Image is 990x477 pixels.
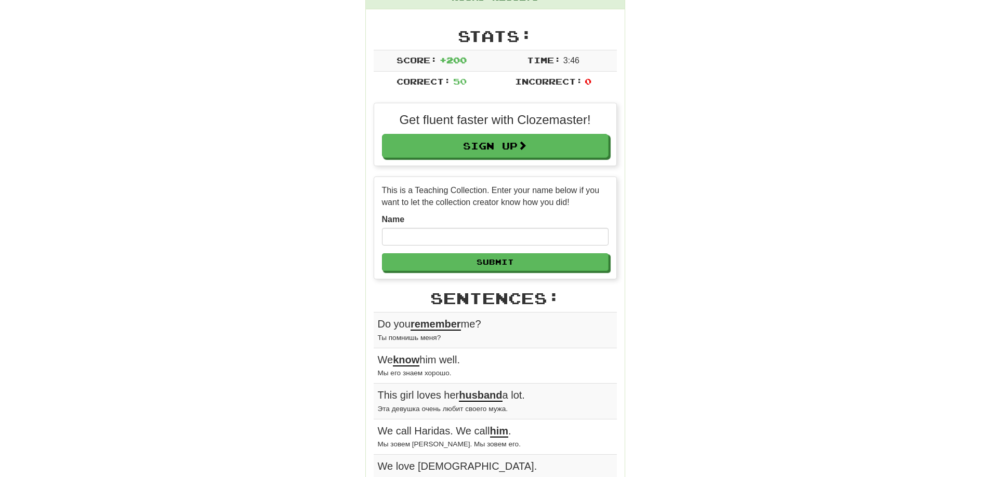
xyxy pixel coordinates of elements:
small: Эта девушка очень любит своего мужа. [378,405,508,413]
small: Мы его знаем хорошо. [378,369,452,377]
span: Correct: [397,76,451,86]
small: Мы зовем [PERSON_NAME]. Мы зовем его. [378,440,521,448]
small: Ты помнишь меня? [378,334,441,342]
p: This is a Teaching Collection. Enter your name below if you want to let the collection creator kn... [382,185,609,209]
u: know [393,354,419,366]
u: remember [411,318,461,331]
span: 3 : 46 [563,56,579,65]
a: Sign Up [382,134,609,158]
span: This girl loves her a lot. [378,389,525,402]
h2: Stats: [374,28,617,45]
u: him [490,425,509,438]
span: + 200 [440,55,467,65]
span: Time: [527,55,561,65]
span: 50 [453,76,467,86]
span: Score: [397,55,437,65]
button: Submit [382,253,609,271]
p: Get fluent faster with Clozemaster! [382,111,609,129]
span: Incorrect: [515,76,583,86]
h2: Sentences: [374,290,617,307]
u: husband [459,389,502,402]
span: We call Haridas. We call . [378,425,511,438]
span: We him well. [378,354,460,366]
span: 0 [585,76,591,86]
label: Name [382,214,405,226]
span: Do you me? [378,318,481,331]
